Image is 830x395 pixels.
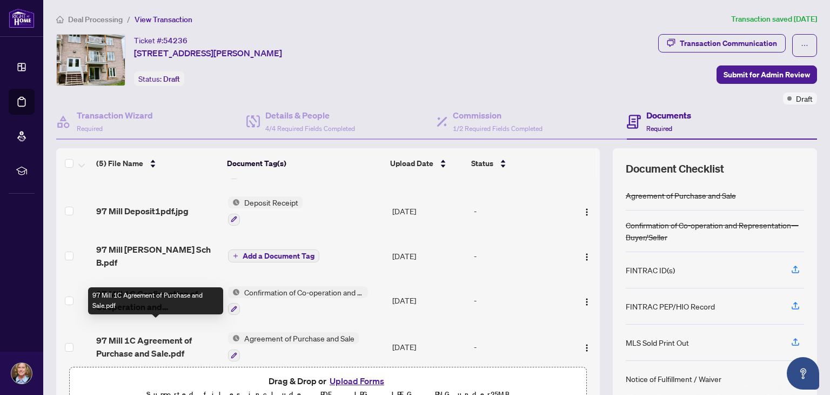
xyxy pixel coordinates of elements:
span: [STREET_ADDRESS][PERSON_NAME] [134,47,282,60]
span: Required [646,124,672,133]
div: MLS Sold Print Out [626,337,689,348]
button: Upload Forms [326,374,387,388]
button: Status IconConfirmation of Co-operation and Representation—Buyer/Seller [228,286,368,315]
div: Notice of Fulfillment / Waiver [626,373,721,385]
article: Transaction saved [DATE] [731,13,817,25]
div: - [474,341,567,353]
th: Status [467,148,568,179]
h4: Commission [453,109,543,122]
span: plus [233,253,238,259]
span: 97 Mill Deposit1pdf.jpg [96,205,189,218]
span: Drag & Drop or [269,374,387,388]
span: Document Checklist [626,161,724,176]
td: [DATE] [388,324,470,370]
div: Confirmation of Co-operation and Representation—Buyer/Seller [626,219,804,243]
div: Status: [134,71,184,86]
div: - [474,294,567,306]
td: [DATE] [388,234,470,278]
span: Deal Processing [68,15,123,24]
img: Logo [583,298,591,306]
button: Submit for Admin Review [717,65,817,84]
span: Deposit Receipt [240,196,303,208]
img: Logo [583,253,591,261]
span: 97 Mill [PERSON_NAME] Sch B.pdf [96,243,219,269]
div: - [474,250,567,262]
div: FINTRAC PEP/HIO Record [626,300,715,312]
button: Add a Document Tag [228,249,319,263]
img: Profile Icon [11,363,32,384]
h4: Details & People [265,109,355,122]
div: 97 Mill 1C Agreement of Purchase and Sale.pdf [88,287,223,314]
div: Transaction Communication [680,35,777,52]
img: Logo [583,344,591,352]
span: Draft [163,74,180,84]
span: Add a Document Tag [243,252,314,260]
span: ellipsis [801,42,808,49]
span: home [56,16,64,23]
span: 54236 [163,36,188,45]
img: Status Icon [228,332,240,344]
button: Open asap [787,357,819,390]
span: Required [77,124,103,133]
th: Upload Date [386,148,466,179]
th: (5) File Name [92,148,223,179]
button: Logo [578,338,595,356]
img: Status Icon [228,196,240,208]
img: Status Icon [228,286,240,298]
img: logo [9,8,35,28]
img: IMG-X12402585_1.jpg [57,35,125,85]
td: [DATE] [388,278,470,324]
img: Logo [583,208,591,216]
button: Status IconDeposit Receipt [228,196,303,226]
span: View Transaction [135,15,192,24]
div: Ticket #: [134,34,188,47]
li: / [127,13,130,25]
span: Upload Date [390,157,433,169]
button: Add a Document Tag [228,249,319,262]
h4: Transaction Wizard [77,109,153,122]
span: 4/4 Required Fields Completed [265,124,355,133]
span: Agreement of Purchase and Sale [240,332,359,344]
h4: Documents [646,109,691,122]
div: FINTRAC ID(s) [626,264,675,276]
button: Logo [578,202,595,220]
td: [DATE] [388,188,470,234]
button: Transaction Communication [658,34,786,52]
span: Confirmation of Co-operation and Representation—Buyer/Seller [240,286,368,298]
span: Draft [796,93,813,104]
span: Status [471,157,493,169]
span: 97 Mill 1C Agreement of Purchase and Sale.pdf [96,334,219,360]
th: Document Tag(s) [223,148,386,179]
button: Status IconAgreement of Purchase and Sale [228,332,359,361]
span: 1/2 Required Fields Completed [453,124,543,133]
span: Submit for Admin Review [724,66,810,83]
span: (5) File Name [96,157,143,169]
button: Logo [578,247,595,265]
button: Logo [578,292,595,309]
div: - [474,205,567,217]
div: Agreement of Purchase and Sale [626,189,736,201]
